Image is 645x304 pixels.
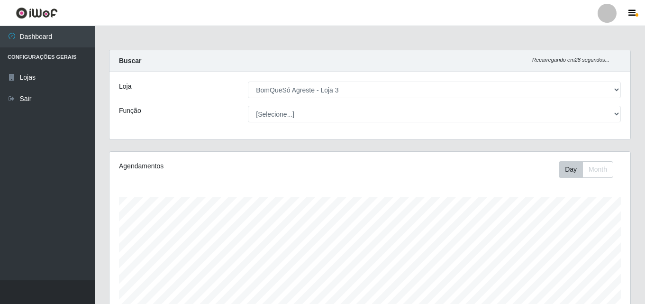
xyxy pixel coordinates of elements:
[119,161,320,171] div: Agendamentos
[119,57,141,64] strong: Buscar
[532,57,609,63] i: Recarregando em 28 segundos...
[559,161,621,178] div: Toolbar with button groups
[559,161,613,178] div: First group
[119,106,141,116] label: Função
[559,161,583,178] button: Day
[582,161,613,178] button: Month
[119,82,131,92] label: Loja
[16,7,58,19] img: CoreUI Logo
